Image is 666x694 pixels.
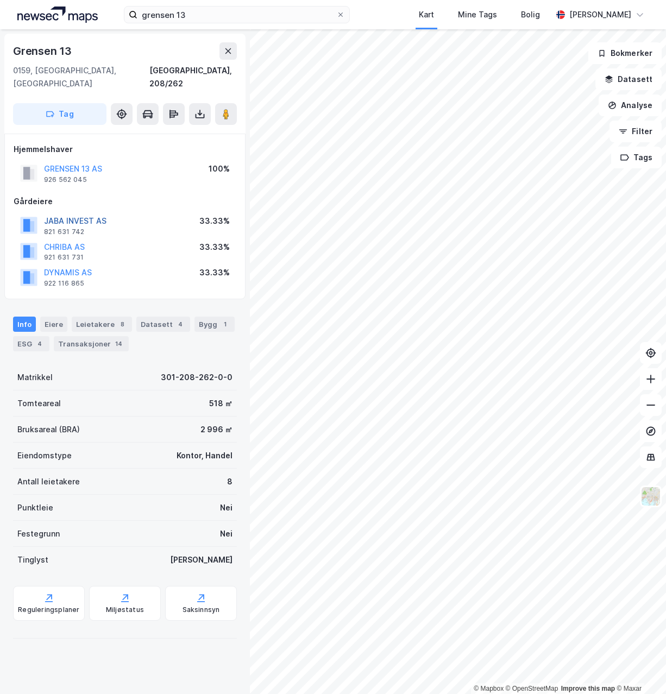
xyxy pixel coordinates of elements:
div: Nei [220,527,233,540]
div: 100% [209,162,230,175]
button: Bokmerker [588,42,662,64]
div: Kontor, Handel [177,449,233,462]
a: Mapbox [474,685,504,692]
div: Punktleie [17,501,53,514]
div: 821 631 742 [44,228,84,236]
div: Grensen 13 [13,42,74,60]
div: 14 [113,338,124,349]
div: Antall leietakere [17,475,80,488]
div: Mine Tags [458,8,497,21]
div: 0159, [GEOGRAPHIC_DATA], [GEOGRAPHIC_DATA] [13,64,149,90]
div: Gårdeiere [14,195,236,208]
div: Saksinnsyn [183,605,220,614]
div: [PERSON_NAME] [170,553,233,566]
div: 4 [34,338,45,349]
input: Søk på adresse, matrikkel, gårdeiere, leietakere eller personer [137,7,336,23]
a: Improve this map [561,685,615,692]
div: 926 562 045 [44,175,87,184]
div: [PERSON_NAME] [569,8,631,21]
div: Nei [220,501,233,514]
div: Hjemmelshaver [14,143,236,156]
div: Festegrunn [17,527,60,540]
div: Reguleringsplaner [18,605,79,614]
div: 301-208-262-0-0 [161,371,233,384]
img: Z [640,486,661,507]
button: Tag [13,103,106,125]
div: 921 631 731 [44,253,84,262]
div: Eiere [40,317,67,332]
button: Filter [610,121,662,142]
div: 33.33% [199,214,230,228]
img: logo.a4113a55bc3d86da70a041830d287a7e.svg [17,7,98,23]
div: Transaksjoner [54,336,129,351]
div: Bolig [521,8,540,21]
button: Analyse [599,94,662,116]
div: Matrikkel [17,371,53,384]
div: Bruksareal (BRA) [17,423,80,436]
div: 33.33% [199,266,230,279]
div: 922 116 865 [44,279,84,288]
div: Info [13,317,36,332]
button: Datasett [595,68,662,90]
div: Datasett [136,317,190,332]
div: [GEOGRAPHIC_DATA], 208/262 [149,64,237,90]
div: Miljøstatus [106,605,144,614]
div: Bygg [194,317,235,332]
div: ESG [13,336,49,351]
div: Leietakere [72,317,132,332]
div: 518 ㎡ [209,397,233,410]
div: Tomteareal [17,397,61,410]
div: 8 [227,475,233,488]
div: 8 [117,319,128,330]
iframe: Chat Widget [612,642,666,694]
button: Tags [611,147,662,168]
a: OpenStreetMap [506,685,558,692]
div: Tinglyst [17,553,48,566]
div: 1 [219,319,230,330]
div: 33.33% [199,241,230,254]
div: Kart [419,8,434,21]
div: 2 996 ㎡ [200,423,233,436]
div: Eiendomstype [17,449,72,462]
div: 4 [175,319,186,330]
